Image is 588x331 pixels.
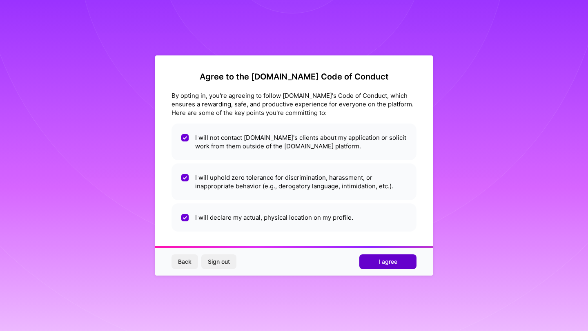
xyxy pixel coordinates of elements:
span: Back [178,258,192,266]
li: I will uphold zero tolerance for discrimination, harassment, or inappropriate behavior (e.g., der... [171,163,416,200]
span: I agree [379,258,397,266]
span: Sign out [208,258,230,266]
button: Back [171,254,198,269]
button: Sign out [201,254,236,269]
li: I will not contact [DOMAIN_NAME]'s clients about my application or solicit work from them outside... [171,124,416,160]
li: I will declare my actual, physical location on my profile. [171,203,416,232]
div: By opting in, you're agreeing to follow [DOMAIN_NAME]'s Code of Conduct, which ensures a rewardin... [171,91,416,117]
button: I agree [359,254,416,269]
h2: Agree to the [DOMAIN_NAME] Code of Conduct [171,72,416,82]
